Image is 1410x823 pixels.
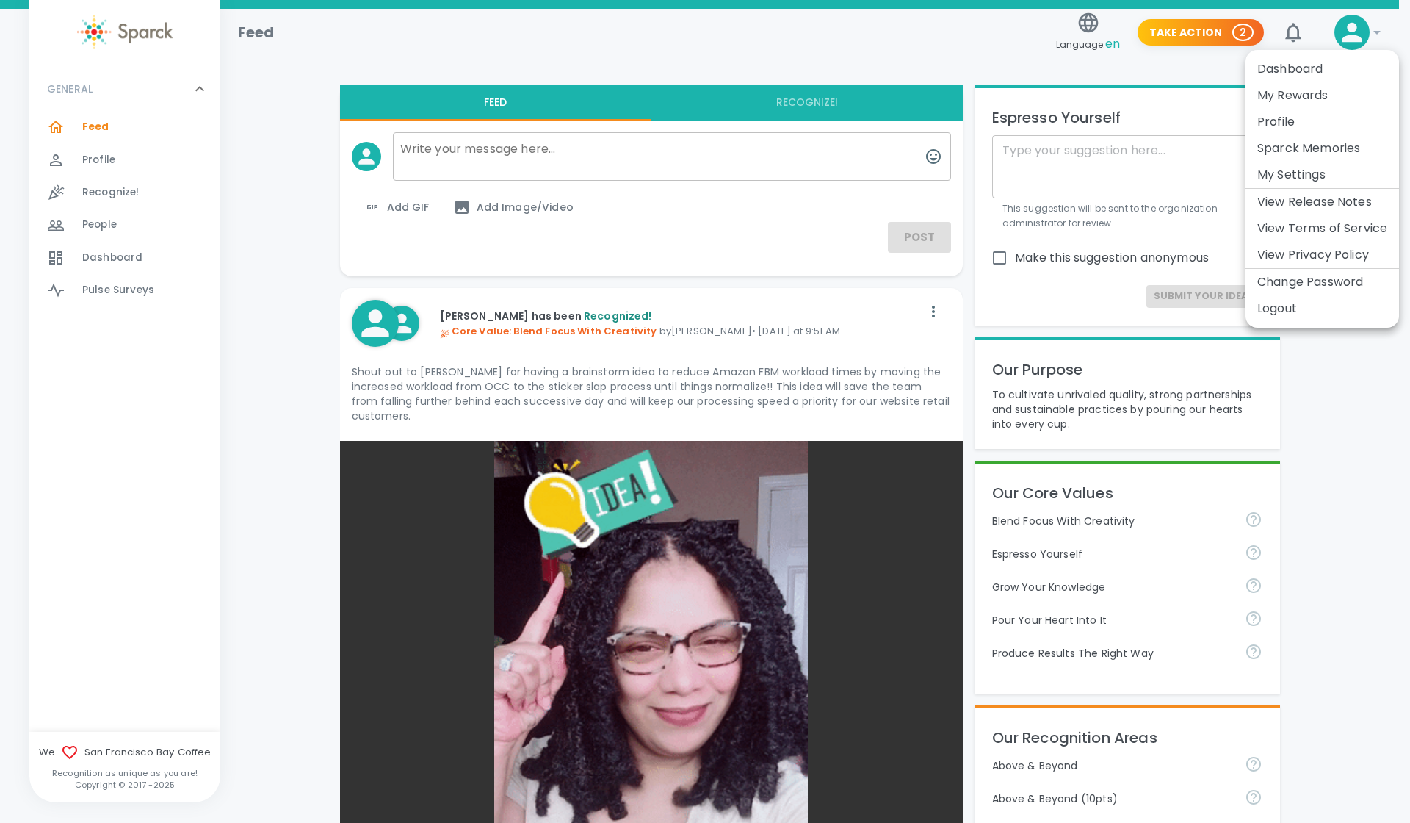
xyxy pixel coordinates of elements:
[1245,295,1399,322] li: Logout
[1245,109,1399,135] li: Profile
[1245,56,1399,82] li: Dashboard
[1257,220,1387,237] a: View Terms of Service
[1245,82,1399,109] li: My Rewards
[1257,246,1369,264] a: View Privacy Policy
[1257,193,1372,211] a: View Release Notes
[1245,162,1399,188] li: My Settings
[1245,135,1399,162] li: Sparck Memories
[1245,269,1399,295] li: Change Password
